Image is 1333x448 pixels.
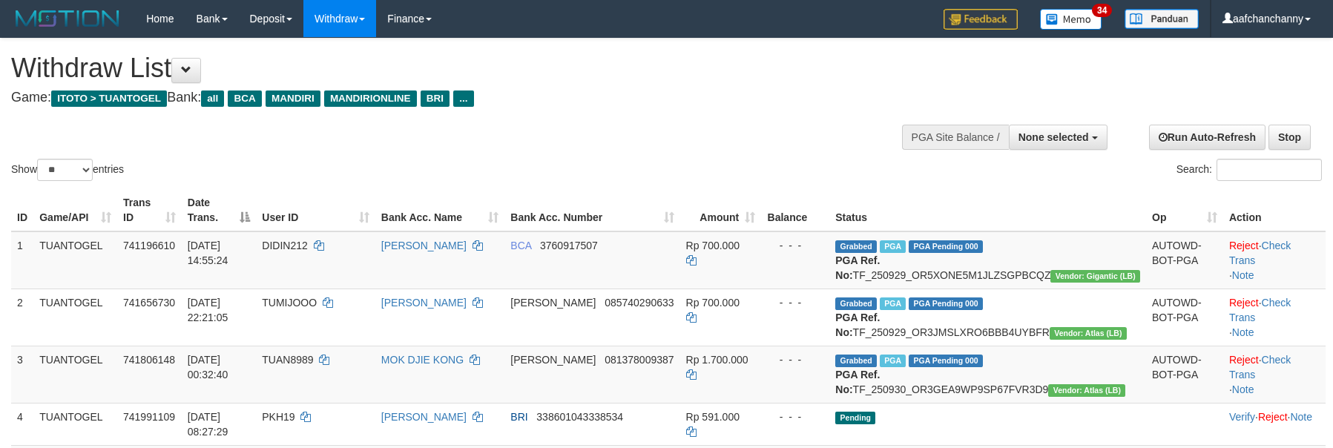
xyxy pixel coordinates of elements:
th: User ID: activate to sort column ascending [256,189,375,231]
span: PGA Pending [909,355,983,367]
span: Rp 591.000 [686,411,740,423]
span: Rp 700.000 [686,297,740,309]
span: Pending [835,412,875,424]
th: Bank Acc. Number: activate to sort column ascending [504,189,679,231]
span: [DATE] 00:32:40 [188,354,228,381]
span: [PERSON_NAME] [510,354,596,366]
span: Copy 3760917507 to clipboard [540,240,598,251]
a: Note [1232,326,1254,338]
span: PKH19 [262,411,294,423]
span: [DATE] 22:21:05 [188,297,228,323]
a: MOK DJIE KONG [381,354,464,366]
th: Trans ID: activate to sort column ascending [117,189,182,231]
span: Copy 338601043338534 to clipboard [536,411,623,423]
a: Verify [1229,411,1255,423]
td: · · [1223,289,1326,346]
span: Vendor URL: https://dashboard.q2checkout.com/secure [1050,327,1127,340]
div: - - - [767,352,823,367]
label: Show entries [11,159,124,181]
b: PGA Ref. No: [835,312,880,338]
td: AUTOWD-BOT-PGA [1146,346,1223,403]
span: BCA [510,240,531,251]
h1: Withdraw List [11,53,874,83]
div: - - - [767,238,823,253]
td: 4 [11,403,33,445]
span: Marked by aafchonlypin [880,355,906,367]
a: Note [1232,383,1254,395]
th: Op: activate to sort column ascending [1146,189,1223,231]
td: TUANTOGEL [33,231,117,289]
a: Check Trans [1229,354,1291,381]
th: ID [11,189,33,231]
span: 741656730 [123,297,175,309]
a: [PERSON_NAME] [381,411,467,423]
span: MANDIRI [266,90,320,107]
td: TUANTOGEL [33,289,117,346]
img: Button%20Memo.svg [1040,9,1102,30]
div: PGA Site Balance / [902,125,1009,150]
span: [DATE] 14:55:24 [188,240,228,266]
a: Check Trans [1229,240,1291,266]
span: Marked by aafyoumonoriya [880,240,906,253]
span: 741196610 [123,240,175,251]
span: 741806148 [123,354,175,366]
span: Rp 1.700.000 [686,354,748,366]
td: 1 [11,231,33,289]
a: Reject [1229,240,1259,251]
a: [PERSON_NAME] [381,240,467,251]
span: ITOTO > TUANTOGEL [51,90,167,107]
td: TF_250929_OR3JMSLXRO6BBB4UYBFR [829,289,1146,346]
span: PGA Pending [909,240,983,253]
a: Check Trans [1229,297,1291,323]
a: Reject [1229,354,1259,366]
span: BRI [510,411,527,423]
span: Marked by aafchonlypin [880,297,906,310]
th: Bank Acc. Name: activate to sort column ascending [375,189,504,231]
button: None selected [1009,125,1107,150]
span: Grabbed [835,240,877,253]
span: Vendor URL: https://dashboard.q2checkout.com/secure [1048,384,1125,397]
span: DIDIN212 [262,240,307,251]
th: Balance [761,189,829,231]
td: TUANTOGEL [33,403,117,445]
a: Run Auto-Refresh [1149,125,1265,150]
th: Status [829,189,1146,231]
a: Note [1232,269,1254,281]
b: PGA Ref. No: [835,369,880,395]
span: TUMIJOOO [262,297,317,309]
a: Reject [1229,297,1259,309]
th: Action [1223,189,1326,231]
span: MANDIRIONLINE [324,90,417,107]
span: Grabbed [835,297,877,310]
b: PGA Ref. No: [835,254,880,281]
a: Stop [1268,125,1311,150]
img: Feedback.jpg [944,9,1018,30]
span: 34 [1092,4,1112,17]
span: ... [453,90,473,107]
td: 2 [11,289,33,346]
span: TUAN8989 [262,354,313,366]
a: [PERSON_NAME] [381,297,467,309]
td: AUTOWD-BOT-PGA [1146,289,1223,346]
span: 741991109 [123,411,175,423]
th: Amount: activate to sort column ascending [680,189,762,231]
select: Showentries [37,159,93,181]
span: [PERSON_NAME] [510,297,596,309]
td: TF_250930_OR3GEA9WP9SP67FVR3D9 [829,346,1146,403]
label: Search: [1176,159,1322,181]
td: 3 [11,346,33,403]
input: Search: [1217,159,1322,181]
th: Date Trans.: activate to sort column descending [182,189,256,231]
td: · · [1223,346,1326,403]
span: BRI [421,90,450,107]
span: Copy 085740290633 to clipboard [605,297,674,309]
span: all [201,90,224,107]
span: BCA [228,90,261,107]
th: Game/API: activate to sort column ascending [33,189,117,231]
span: Rp 700.000 [686,240,740,251]
td: · · [1223,403,1326,445]
td: TUANTOGEL [33,346,117,403]
img: panduan.png [1125,9,1199,29]
img: MOTION_logo.png [11,7,124,30]
span: PGA Pending [909,297,983,310]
